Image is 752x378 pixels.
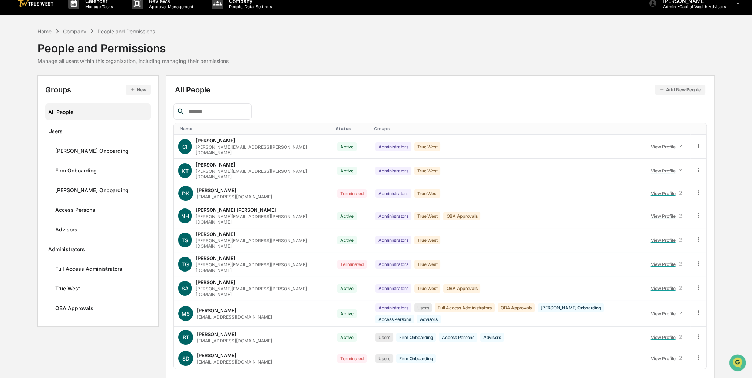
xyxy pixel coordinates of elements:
[337,236,357,244] div: Active
[195,138,235,144] div: [PERSON_NAME]
[647,259,686,270] a: View Profile
[180,126,330,131] div: Toggle SortBy
[480,333,504,342] div: Advisors
[223,4,276,9] p: People, Data, Settings
[498,303,535,312] div: OBA Approvals
[657,4,726,9] p: Admin • Capital Wealth Advisors
[375,189,411,198] div: Administrators
[197,359,272,365] div: [EMAIL_ADDRESS][DOMAIN_NAME]
[48,128,63,137] div: Users
[195,231,235,237] div: [PERSON_NAME]
[7,56,21,70] img: 1746055101610-c473b297-6a78-478c-a979-82029cc54cd1
[197,352,236,358] div: [PERSON_NAME]
[443,284,480,293] div: OBA Approvals
[646,126,688,131] div: Toggle SortBy
[79,4,117,9] p: Manage Tasks
[195,162,235,168] div: [PERSON_NAME]
[182,237,188,243] span: TS
[15,145,47,153] span: Data Lookup
[647,210,686,222] a: View Profile
[33,64,102,70] div: We're available if you need us!
[439,333,477,342] div: Access Persons
[55,207,95,216] div: Access Persons
[651,286,679,291] div: View Profile
[7,132,13,138] div: 🖐️
[435,303,495,312] div: Full Access Administrators
[197,187,236,193] div: [PERSON_NAME]
[374,126,640,131] div: Toggle SortBy
[414,212,441,220] div: True West
[414,260,441,269] div: True West
[375,354,393,363] div: Users
[66,101,81,106] span: [DATE]
[197,194,272,200] div: [EMAIL_ADDRESS][DOMAIN_NAME]
[37,58,228,64] div: Manage all users within this organization, including managing their permissions
[647,188,686,199] a: View Profile
[55,148,129,157] div: [PERSON_NAME] Onboarding
[195,144,328,155] div: [PERSON_NAME][EMAIL_ADDRESS][PERSON_NAME][DOMAIN_NAME]
[337,284,357,293] div: Active
[175,85,705,95] div: All People
[337,333,357,342] div: Active
[375,236,411,244] div: Administrators
[7,15,135,27] p: How can we help?
[55,226,77,235] div: Advisors
[183,334,189,341] span: BT
[414,236,441,244] div: True West
[195,286,328,297] div: [PERSON_NAME][EMAIL_ADDRESS][PERSON_NAME][DOMAIN_NAME]
[48,246,85,255] div: Administrators
[4,128,51,142] a: 🖐️Preclearance
[61,131,92,139] span: Attestations
[375,303,411,312] div: Administrators
[647,332,686,343] a: View Profile
[195,255,235,261] div: [PERSON_NAME]
[375,284,411,293] div: Administrators
[45,85,150,95] div: Groups
[337,167,357,175] div: Active
[197,331,236,337] div: [PERSON_NAME]
[651,262,679,267] div: View Profile
[647,283,686,294] a: View Profile
[182,190,189,197] span: DK
[55,285,80,294] div: True West
[62,101,64,106] span: •
[396,354,436,363] div: Firm Onboarding
[375,260,411,269] div: Administrators
[647,353,686,364] a: View Profile
[696,126,703,131] div: Toggle SortBy
[337,212,357,220] div: Active
[651,356,679,361] div: View Profile
[195,168,328,180] div: [PERSON_NAME][EMAIL_ADDRESS][PERSON_NAME][DOMAIN_NAME]
[126,85,150,95] button: New
[195,238,328,249] div: [PERSON_NAME][EMAIL_ADDRESS][PERSON_NAME][DOMAIN_NAME]
[15,131,48,139] span: Preclearance
[195,262,328,273] div: [PERSON_NAME][EMAIL_ADDRESS][PERSON_NAME][DOMAIN_NAME]
[375,142,411,151] div: Administrators
[4,142,50,156] a: 🔎Data Lookup
[414,142,441,151] div: True West
[115,80,135,89] button: See all
[97,28,155,34] div: People and Permissions
[337,189,367,198] div: Terminated
[7,93,19,105] img: Sigrid Alegria
[54,132,60,138] div: 🗄️
[414,284,441,293] div: True West
[414,303,432,312] div: Users
[337,142,357,151] div: Active
[195,214,328,225] div: [PERSON_NAME][EMAIL_ADDRESS][PERSON_NAME][DOMAIN_NAME]
[182,355,189,362] span: SD
[337,260,367,269] div: Terminated
[647,141,686,152] a: View Profile
[651,191,679,196] div: View Profile
[143,4,197,9] p: Approval Management
[33,56,122,64] div: Start new chat
[375,212,411,220] div: Administrators
[195,279,235,285] div: [PERSON_NAME]
[414,189,441,198] div: True West
[51,128,95,142] a: 🗄️Attestations
[37,36,228,55] div: People and Permissions
[74,164,90,169] span: Pylon
[55,187,129,196] div: [PERSON_NAME] Onboarding
[655,85,705,95] button: Add New People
